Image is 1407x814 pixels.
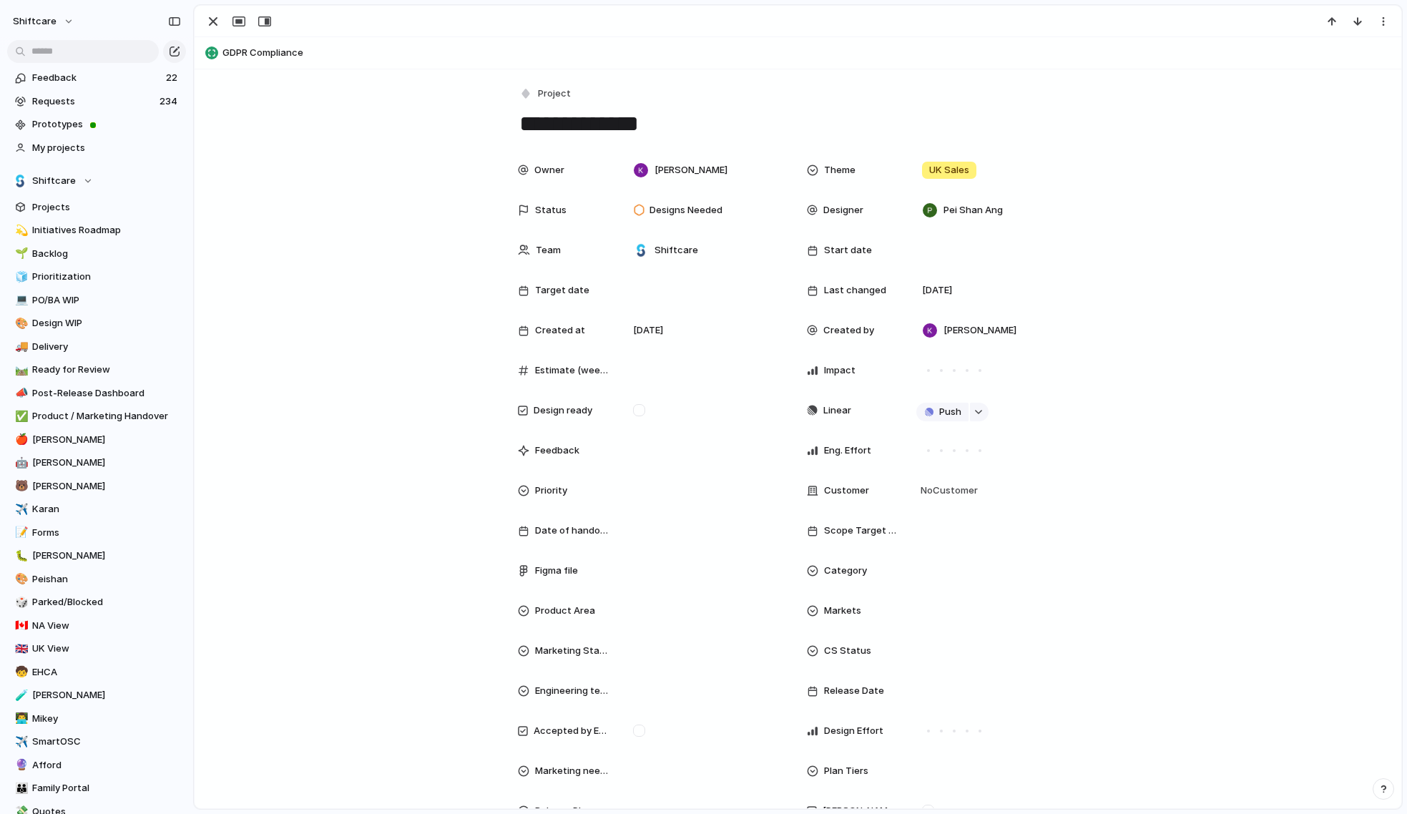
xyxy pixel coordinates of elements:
div: 🛤️Ready for Review [7,359,186,381]
div: 💫 [15,222,25,239]
span: Theme [824,163,856,177]
button: 🐛 [13,549,27,563]
a: 📣Post-Release Dashboard [7,383,186,404]
div: 🎨 [15,571,25,587]
button: GDPR Compliance [201,41,1395,64]
div: 🧒EHCA [7,662,186,683]
a: 🐛[PERSON_NAME] [7,545,186,567]
div: 📝 [15,524,25,541]
span: [PERSON_NAME] [32,479,181,494]
div: 🇨🇦 [15,617,25,634]
span: Feedback [32,71,162,85]
a: My projects [7,137,186,159]
a: 🎨Peishan [7,569,186,590]
div: 🐛 [15,548,25,564]
span: Customer [824,484,869,498]
span: EHCA [32,665,181,680]
div: 👪 [15,780,25,797]
span: Target date [535,283,589,298]
span: Date of handover [535,524,609,538]
span: Family Portal [32,781,181,795]
span: Marketing needed [535,764,609,778]
span: Estimate (weeks) [535,363,609,378]
span: Prioritization [32,270,181,284]
button: Project [516,84,575,104]
span: Linear [823,403,851,418]
div: 📝Forms [7,522,186,544]
span: Ready for Review [32,363,181,377]
span: Peishan [32,572,181,587]
button: 🎲 [13,595,27,609]
button: 💻 [13,293,27,308]
span: Team [536,243,561,258]
span: Design WIP [32,316,181,330]
div: ✈️ [15,501,25,518]
button: 📣 [13,386,27,401]
div: 🌱 [15,245,25,262]
button: 🇨🇦 [13,619,27,633]
span: Accepted by Engineering [534,724,609,738]
span: Requests [32,94,155,109]
span: NA View [32,619,181,633]
span: Figma file [535,564,578,578]
span: Marketing Status [535,644,609,658]
span: UK View [32,642,181,656]
span: Push [939,405,961,419]
a: Projects [7,197,186,218]
a: 💻PO/BA WIP [7,290,186,311]
div: 🧪 [15,687,25,704]
button: 👨‍💻 [13,712,27,726]
div: 🛤️ [15,362,25,378]
a: 🤖[PERSON_NAME] [7,452,186,474]
span: PO/BA WIP [32,293,181,308]
div: 🇬🇧 [15,641,25,657]
a: 🇬🇧UK View [7,638,186,659]
span: Initiatives Roadmap [32,223,181,237]
span: 234 [160,94,180,109]
span: 22 [166,71,180,85]
div: 👪Family Portal [7,778,186,799]
span: SmartOSC [32,735,181,749]
button: ✈️ [13,735,27,749]
button: Shiftcare [7,170,186,192]
div: 🎲Parked/Blocked [7,592,186,613]
div: 🎲 [15,594,25,611]
span: Mikey [32,712,181,726]
button: 🎨 [13,572,27,587]
span: Impact [824,363,856,378]
span: Shiftcare [32,174,76,188]
span: Scope Target Date [824,524,898,538]
a: ✈️SmartOSC [7,731,186,752]
button: 🤖 [13,456,27,470]
span: [PERSON_NAME] [32,549,181,563]
span: Owner [534,163,564,177]
button: 🧊 [13,270,27,284]
div: 👨‍💻Mikey [7,708,186,730]
span: Pei Shan Ang [943,203,1003,217]
span: Status [535,203,567,217]
div: ✅Product / Marketing Handover [7,406,186,427]
div: 🇨🇦NA View [7,615,186,637]
a: 🍎[PERSON_NAME] [7,429,186,451]
a: Feedback22 [7,67,186,89]
button: 🇬🇧 [13,642,27,656]
span: Forms [32,526,181,540]
span: Engineering team [535,684,609,698]
div: 📣 [15,385,25,401]
span: [DATE] [922,283,952,298]
div: 🔮Afford [7,755,186,776]
span: Product / Marketing Handover [32,409,181,423]
span: [PERSON_NAME] [655,163,727,177]
span: Start date [824,243,872,258]
div: 🧊Prioritization [7,266,186,288]
a: 🎨Design WIP [7,313,186,334]
a: ✈️Karan [7,499,186,520]
span: Design Effort [824,724,883,738]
